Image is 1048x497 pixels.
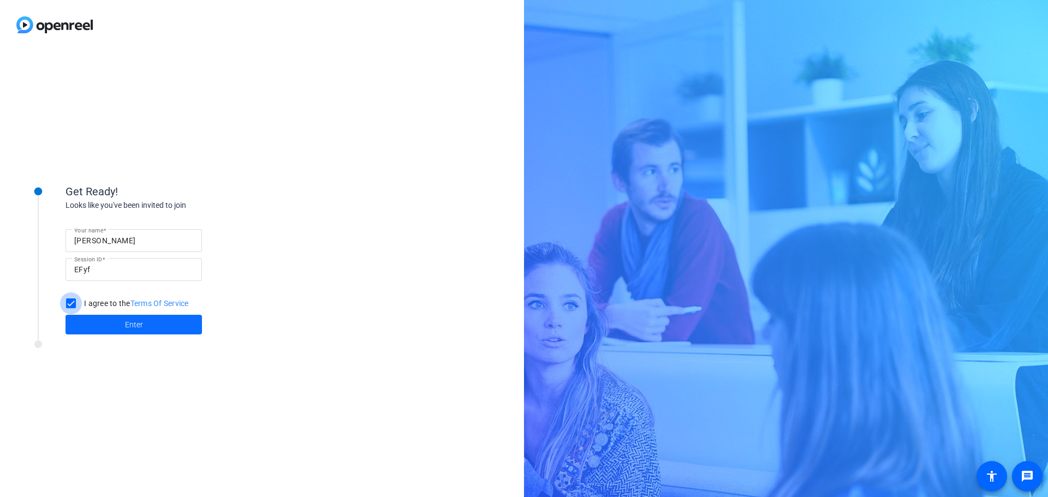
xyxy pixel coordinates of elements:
[1021,470,1034,483] mat-icon: message
[65,183,284,200] div: Get Ready!
[74,227,103,233] mat-label: Your name
[65,200,284,211] div: Looks like you've been invited to join
[82,298,189,309] label: I agree to the
[65,315,202,334] button: Enter
[985,470,998,483] mat-icon: accessibility
[130,299,189,308] a: Terms Of Service
[125,319,143,331] span: Enter
[74,256,102,262] mat-label: Session ID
